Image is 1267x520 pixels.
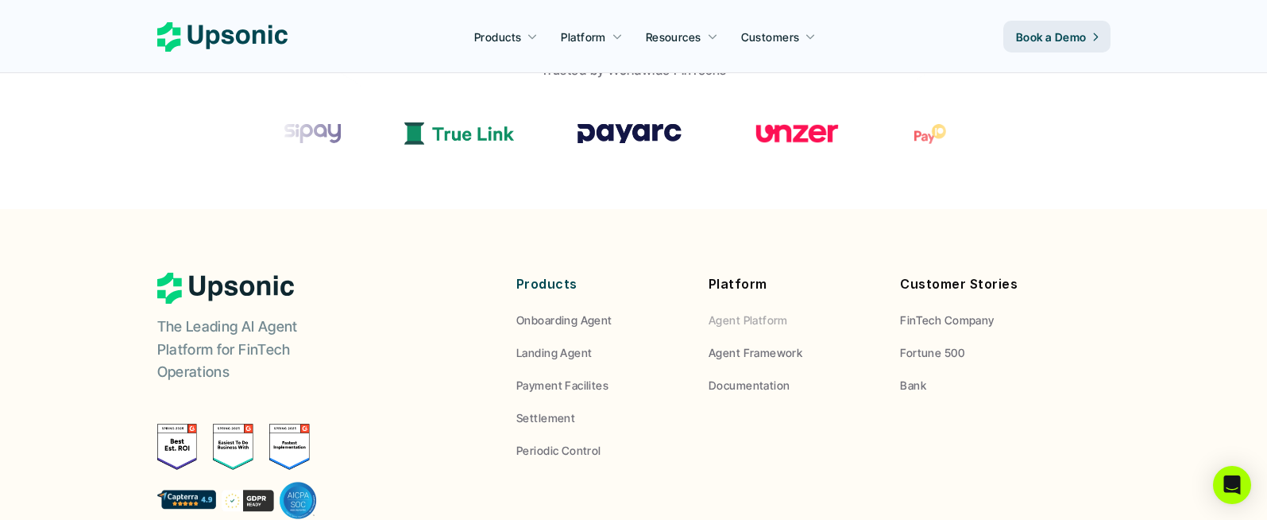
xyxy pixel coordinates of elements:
[1016,29,1087,45] p: Book a Demo
[1003,21,1111,52] a: Book a Demo
[465,22,547,51] a: Products
[516,344,592,361] p: Landing Agent
[516,377,685,394] a: Payment Facilites
[709,344,802,361] p: Agent Framework
[709,312,788,328] p: Agent Platform
[516,409,575,426] p: Settlement
[561,29,605,45] p: Platform
[900,312,994,328] p: FinTech Company
[516,312,685,328] a: Onboarding Agent
[474,29,521,45] p: Products
[741,29,800,45] p: Customers
[516,442,601,459] p: Periodic Control
[900,344,964,361] p: Fortune 500
[900,377,926,394] p: Bank
[516,377,608,394] p: Payment Facilites
[516,409,685,426] a: Settlement
[1213,466,1251,504] div: Open Intercom Messenger
[516,344,685,361] a: Landing Agent
[709,377,790,394] p: Documentation
[157,316,356,384] p: The Leading AI Agent Platform for FinTech Operations
[516,273,685,296] p: Products
[709,273,877,296] p: Platform
[900,273,1068,296] p: Customer Stories
[709,377,877,394] a: Documentation
[646,29,701,45] p: Resources
[516,312,612,328] p: Onboarding Agent
[516,442,685,459] a: Periodic Control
